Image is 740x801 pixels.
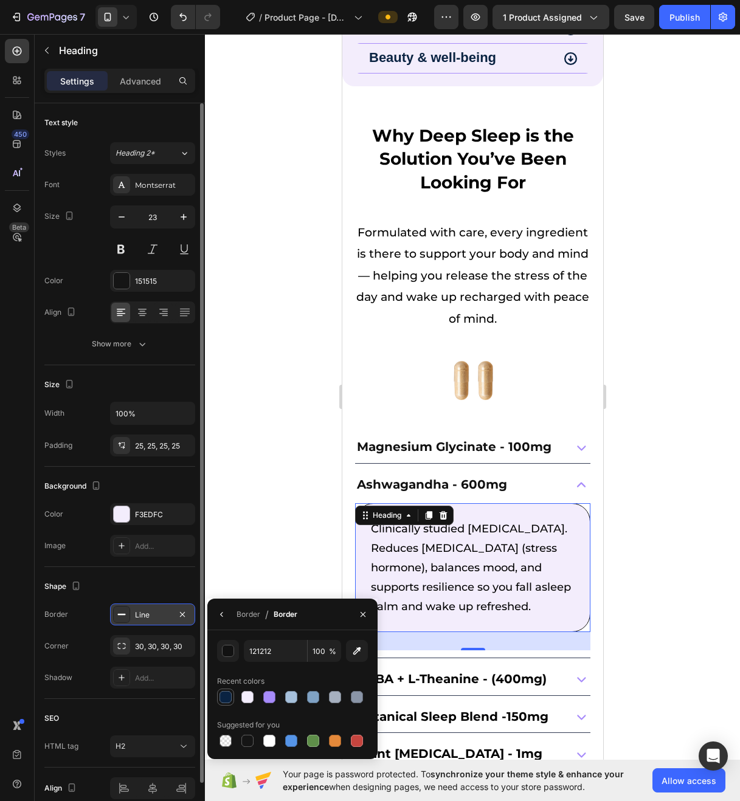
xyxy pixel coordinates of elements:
[283,768,652,793] span: Your page is password protected. To when designing pages, we need access to your store password.
[135,509,192,520] div: F3EDFC
[44,641,69,651] div: Corner
[80,10,85,24] p: 7
[265,11,349,24] span: Product Page - [DATE] 11:59:36
[217,720,280,731] div: Suggested for you
[44,540,66,551] div: Image
[110,142,195,164] button: Heading 2*
[135,610,170,621] div: Line
[503,11,582,24] span: 1 product assigned
[237,609,260,620] div: Border
[135,641,192,652] div: 30, 30, 30, 30
[259,11,262,24] span: /
[44,275,63,286] div: Color
[44,179,60,190] div: Font
[135,541,192,552] div: Add...
[614,5,654,29] button: Save
[135,180,192,191] div: Montserrat
[44,117,78,128] div: Text style
[135,441,192,452] div: 25, 25, 25, 25
[342,34,603,760] iframe: Design area
[135,276,192,287] div: 151515
[12,129,29,139] div: 450
[44,713,59,724] div: SEO
[44,579,83,595] div: Shape
[669,11,700,24] div: Publish
[217,676,265,687] div: Recent colors
[171,5,220,29] div: Undo/Redo
[59,43,190,58] p: Heading
[116,148,155,159] span: Heading 2*
[44,440,72,451] div: Padding
[662,774,716,787] span: Allow access
[116,741,125,751] span: H2
[265,607,269,622] span: /
[44,304,78,321] div: Align
[111,402,195,424] input: Auto
[9,222,29,232] div: Beta
[44,609,68,620] div: Border
[44,408,64,419] div: Width
[110,735,195,757] button: H2
[44,672,72,683] div: Shadow
[659,5,710,29] button: Publish
[44,478,103,495] div: Background
[135,673,192,684] div: Add...
[44,780,79,797] div: Align
[92,338,148,350] div: Show more
[274,609,297,620] div: Border
[44,148,66,159] div: Styles
[329,646,336,657] span: %
[699,741,728,771] div: Open Intercom Messenger
[44,741,78,752] div: HTML tag
[44,333,195,355] button: Show more
[60,75,94,88] p: Settings
[44,208,77,225] div: Size
[44,377,77,393] div: Size
[652,768,725,792] button: Allow access
[120,75,161,88] p: Advanced
[493,5,609,29] button: 1 product assigned
[283,769,624,792] span: synchronize your theme style & enhance your experience
[624,12,645,22] span: Save
[244,640,307,662] input: Eg: FFFFFF
[15,712,200,727] span: Plant [MEDICAL_DATA] - 1mg
[5,5,91,29] button: 7
[44,509,63,520] div: Color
